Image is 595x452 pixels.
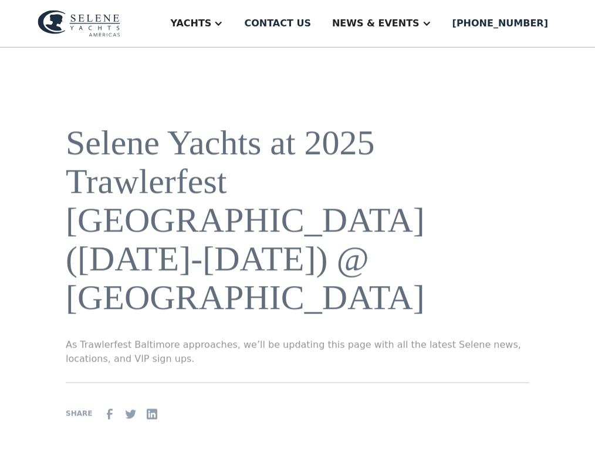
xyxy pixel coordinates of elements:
[452,16,548,30] div: [PHONE_NUMBER]
[332,16,420,30] div: News & EVENTS
[103,407,117,421] img: facebook
[170,16,211,30] div: Yachts
[124,407,138,421] img: Twitter
[38,10,120,37] img: logo
[66,123,529,317] h1: Selene Yachts at 2025 Trawlerfest [GEOGRAPHIC_DATA] ([DATE]-[DATE]) @ [GEOGRAPHIC_DATA]
[66,409,92,419] div: SHARE
[66,338,529,366] p: As Trawlerfest Baltimore approaches, we’ll be updating this page with all the latest Selene news,...
[244,16,311,30] div: Contact us
[145,407,159,421] img: Linkedin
